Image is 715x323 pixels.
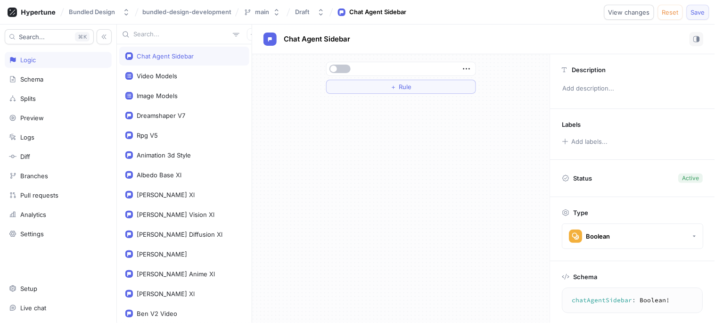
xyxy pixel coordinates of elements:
[137,132,158,139] div: Rpg V5
[291,4,329,20] button: Draft
[255,8,269,16] div: main
[137,270,215,278] div: [PERSON_NAME] Anime Xl
[20,56,36,64] div: Logic
[137,250,187,258] div: [PERSON_NAME]
[20,95,36,102] div: Splits
[65,4,134,20] button: Bundled Design
[5,29,94,44] button: Search...K
[137,171,181,179] div: Albedo Base Xl
[691,9,705,15] span: Save
[133,30,229,39] input: Search...
[559,81,707,97] p: Add description...
[137,211,214,218] div: [PERSON_NAME] Vision Xl
[19,34,45,40] span: Search...
[687,5,709,20] button: Save
[137,72,177,80] div: Video Models
[69,8,115,16] div: Bundled Design
[20,191,58,199] div: Pull requests
[20,75,43,83] div: Schema
[399,84,412,90] span: Rule
[20,285,37,292] div: Setup
[137,231,222,238] div: [PERSON_NAME] Diffusion Xl
[567,292,699,309] textarea: chatAgentSidebar: Boolean!
[574,273,598,281] p: Schema
[682,174,699,182] div: Active
[20,114,44,122] div: Preview
[20,211,46,218] div: Analytics
[20,304,46,312] div: Live chat
[391,84,397,90] span: ＋
[586,232,610,240] div: Boolean
[326,80,476,94] button: ＋Rule
[658,5,683,20] button: Reset
[137,290,195,298] div: [PERSON_NAME] Xl
[137,92,178,99] div: Image Models
[20,153,30,160] div: Diff
[295,8,310,16] div: Draft
[662,9,679,15] span: Reset
[137,191,195,199] div: [PERSON_NAME] Xl
[562,121,581,128] p: Labels
[574,209,589,216] p: Type
[562,224,704,249] button: Boolean
[137,310,177,317] div: Ben V2 Video
[559,135,611,148] button: Add labels...
[20,230,44,238] div: Settings
[75,32,90,41] div: K
[240,4,284,20] button: main
[349,8,406,17] div: Chat Agent Sidebar
[608,9,650,15] span: View changes
[137,52,194,60] div: Chat Agent Sidebar
[20,172,48,180] div: Branches
[574,172,592,185] p: Status
[137,112,185,119] div: Dreamshaper V7
[604,5,654,20] button: View changes
[572,66,606,74] p: Description
[137,151,191,159] div: Animation 3d Style
[142,8,231,15] span: bundled-design-development
[284,35,350,43] span: Chat Agent Sidebar
[20,133,34,141] div: Logs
